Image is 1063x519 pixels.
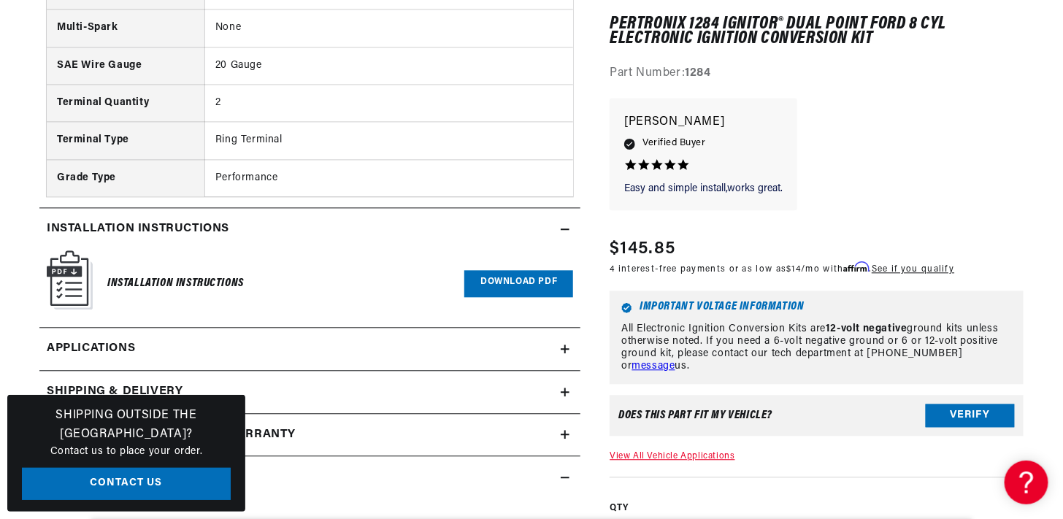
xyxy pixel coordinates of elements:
summary: Installation instructions [39,208,580,250]
summary: Returns, Replacements & Warranty [39,414,580,456]
label: QTY [610,502,1024,515]
h2: Shipping & Delivery [47,382,183,401]
h3: Shipping Outside the [GEOGRAPHIC_DATA]? [22,407,231,444]
th: SAE Wire Gauge [47,47,204,84]
div: Does This part fit My vehicle? [618,410,772,422]
p: All Electronic Ignition Conversion Kits are ground kits unless otherwise noted. If you need a 6-v... [621,323,1012,372]
th: Multi-Spark [47,9,204,47]
td: Performance [204,159,573,196]
th: Grade Type [47,159,204,196]
h2: Installation instructions [47,220,229,239]
p: Easy and simple install,works great. [624,182,783,196]
h6: Installation Instructions [107,274,244,293]
p: 4 interest-free payments or as low as /mo with . [610,263,954,277]
a: Applications [39,328,580,371]
strong: 12-volt negative [826,323,907,334]
summary: Reviews [39,456,580,499]
h6: Important Voltage Information [621,302,1012,313]
span: $145.85 [610,237,675,263]
a: View All Vehicle Applications [610,453,734,461]
span: Verified Buyer [642,136,705,152]
p: [PERSON_NAME] [624,112,783,133]
th: Terminal Quantity [47,85,204,122]
td: None [204,9,573,47]
span: Applications [47,339,135,358]
a: See if you qualify - Learn more about Affirm Financing (opens in modal) [872,266,954,274]
span: Affirm [844,262,870,273]
a: Download PDF [464,270,573,297]
button: Verify [926,404,1015,428]
div: Part Number: [610,65,1024,84]
summary: Shipping & Delivery [39,371,580,413]
span: $14 [787,266,802,274]
td: 20 Gauge [204,47,573,84]
a: message [632,361,675,372]
td: 2 [204,85,573,122]
h1: PerTronix 1284 Ignitor® Dual Point Ford 8 cyl Electronic Ignition Conversion Kit [610,17,1024,47]
td: Ring Terminal [204,122,573,159]
img: Instruction Manual [47,250,93,310]
a: Contact Us [22,468,231,501]
p: Contact us to place your order. [22,444,231,460]
th: Terminal Type [47,122,204,159]
strong: 1284 [686,68,711,80]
